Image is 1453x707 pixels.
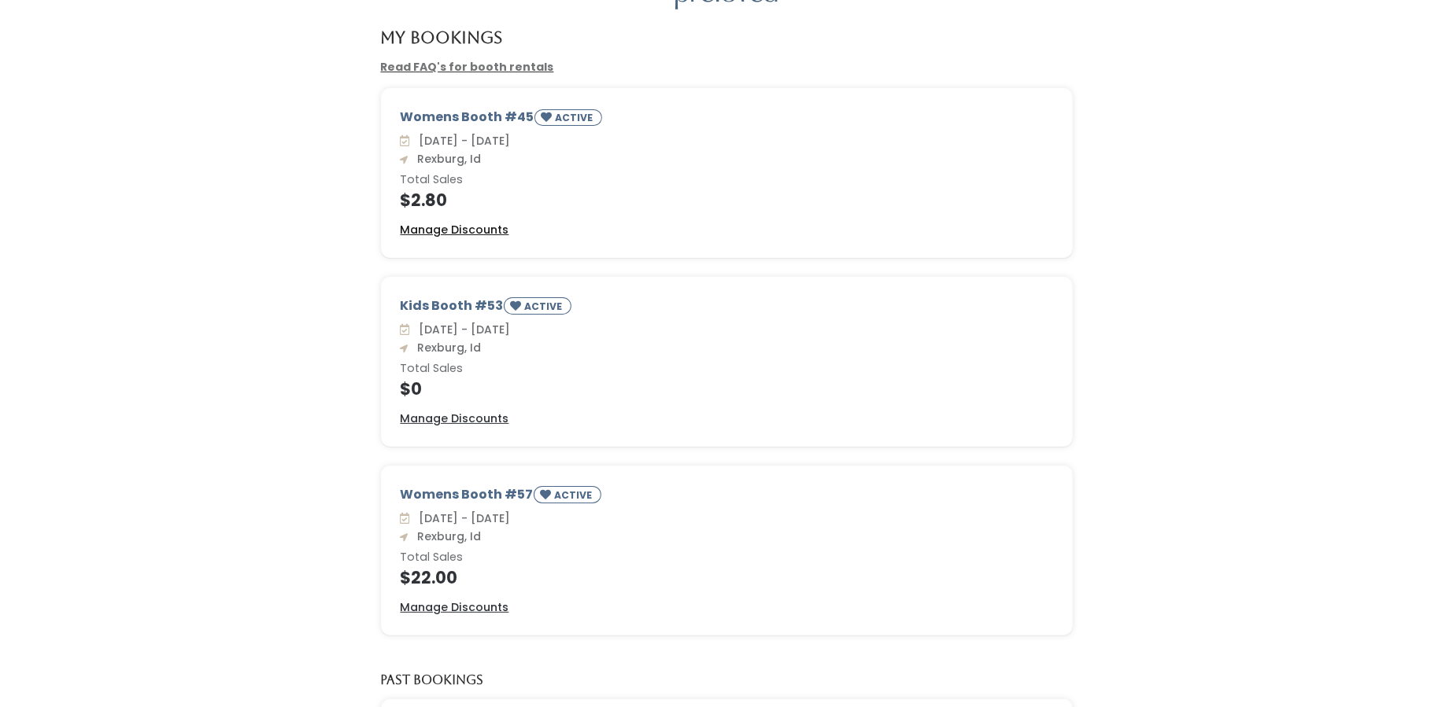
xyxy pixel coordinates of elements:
[401,174,1053,186] h6: Total Sales
[412,340,482,355] span: Rexburg, Id
[401,363,1053,375] h6: Total Sales
[401,569,1053,587] h4: $22.00
[555,111,596,124] small: ACTIVE
[401,296,1053,321] div: Kids Booth #53
[524,300,565,313] small: ACTIVE
[554,488,595,502] small: ACTIVE
[401,551,1053,564] h6: Total Sales
[381,59,554,75] a: Read FAQ's for booth rentals
[401,222,509,238] a: Manage Discounts
[413,322,511,337] span: [DATE] - [DATE]
[412,151,482,167] span: Rexburg, Id
[401,485,1053,510] div: Womens Booth #57
[413,133,511,149] span: [DATE] - [DATE]
[381,673,484,687] h5: Past Bookings
[401,599,509,616] a: Manage Discounts
[401,380,1053,398] h4: $0
[413,510,511,526] span: [DATE] - [DATE]
[401,599,509,615] u: Manage Discounts
[401,191,1053,209] h4: $2.80
[401,411,509,427] a: Manage Discounts
[381,28,503,46] h4: My Bookings
[401,411,509,426] u: Manage Discounts
[401,108,1053,132] div: Womens Booth #45
[412,528,482,544] span: Rexburg, Id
